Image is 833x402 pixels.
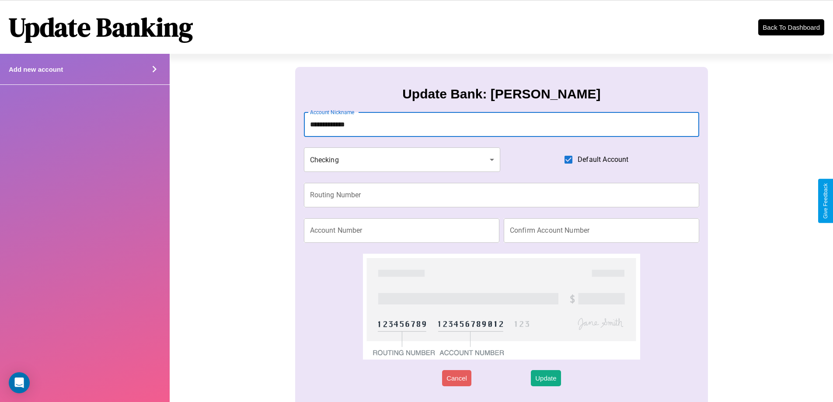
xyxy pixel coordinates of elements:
img: check [363,254,640,360]
div: Give Feedback [823,183,829,219]
span: Default Account [578,154,628,165]
button: Back To Dashboard [758,19,824,35]
h1: Update Banking [9,9,193,45]
label: Account Nickname [310,108,355,116]
h4: Add new account [9,66,63,73]
div: Checking [304,147,501,172]
button: Update [531,370,561,386]
div: Open Intercom Messenger [9,372,30,393]
button: Cancel [442,370,471,386]
h3: Update Bank: [PERSON_NAME] [402,87,600,101]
